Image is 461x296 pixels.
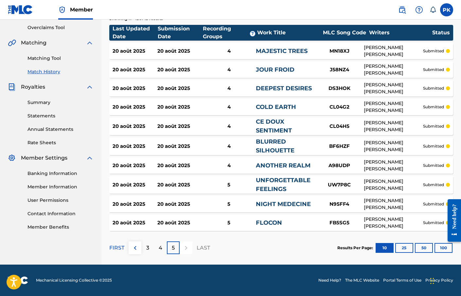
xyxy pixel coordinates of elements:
[27,55,94,62] a: Matching Tool
[423,67,444,73] p: submitted
[423,143,444,149] p: submitted
[423,104,444,110] p: submitted
[423,85,444,91] p: submitted
[423,182,444,188] p: submitted
[315,181,364,189] div: UW7P8C
[158,25,203,41] div: Submission Date
[113,219,157,227] div: 20 août 2025
[8,276,28,284] img: logo
[157,85,202,92] div: 20 août 2025
[21,83,45,91] span: Royalties
[364,197,423,211] div: [PERSON_NAME] [PERSON_NAME]
[86,39,94,47] img: expand
[27,24,94,31] a: Overclaims Tool
[315,143,364,150] div: BF6HZF
[315,47,364,55] div: MN18XJ
[383,277,421,283] a: Portal Terms of Use
[86,83,94,91] img: expand
[113,47,157,55] div: 20 août 2025
[159,244,162,252] p: 4
[202,47,256,55] div: 4
[257,29,320,37] div: Work Title
[364,100,423,114] div: [PERSON_NAME] [PERSON_NAME]
[8,39,16,47] img: Matching
[113,162,157,169] div: 20 août 2025
[256,177,310,193] a: UNFORGETTABLE FEELINGS
[256,219,282,226] a: FLOCON
[345,277,379,283] a: The MLC Website
[21,154,67,162] span: Member Settings
[27,210,94,217] a: Contact Information
[202,123,256,130] div: 4
[131,244,139,252] img: left
[157,143,202,150] div: 20 août 2025
[202,85,256,92] div: 4
[256,138,294,154] a: BLURRED SILHOUETTE
[157,219,202,227] div: 20 août 2025
[157,47,202,55] div: 20 août 2025
[27,224,94,231] a: Member Benefits
[58,6,66,14] img: Top Rightsholder
[398,6,406,14] img: search
[202,200,256,208] div: 5
[8,5,33,14] img: MLC Logo
[157,123,202,130] div: 20 août 2025
[27,139,94,146] a: Rate Sheets
[113,200,157,208] div: 20 août 2025
[318,277,341,283] a: Need Help?
[364,119,423,133] div: [PERSON_NAME] [PERSON_NAME]
[413,3,426,16] div: Help
[157,162,202,169] div: 20 août 2025
[157,200,202,208] div: 20 août 2025
[27,126,94,133] a: Annual Statements
[315,123,364,130] div: CL04H5
[432,29,450,37] div: Status
[21,39,46,47] span: Matching
[440,3,453,16] div: User Menu
[315,162,364,169] div: A98UDP
[203,25,257,41] div: Recording Groups
[364,139,423,153] div: [PERSON_NAME] [PERSON_NAME]
[364,81,423,95] div: [PERSON_NAME] [PERSON_NAME]
[27,183,94,190] a: Member Information
[395,243,413,253] button: 25
[364,44,423,58] div: [PERSON_NAME] [PERSON_NAME]
[364,63,423,77] div: [PERSON_NAME] [PERSON_NAME]
[113,181,157,189] div: 20 août 2025
[315,103,364,111] div: CL04G2
[250,31,255,36] span: ?
[423,48,444,54] p: submitted
[27,99,94,106] a: Summary
[36,277,112,283] span: Mechanical Licensing Collective © 2025
[113,123,157,130] div: 20 août 2025
[430,7,436,13] div: Notifications
[415,243,433,253] button: 50
[202,103,256,111] div: 4
[202,162,256,169] div: 4
[425,277,453,283] a: Privacy Policy
[86,154,94,162] img: expand
[315,66,364,74] div: J58NZ4
[202,66,256,74] div: 4
[146,244,149,252] p: 3
[27,68,94,75] a: Match History
[172,244,175,252] p: 5
[423,220,444,226] p: submitted
[337,245,375,251] p: Results Per Page:
[202,219,256,227] div: 5
[197,244,210,252] p: LAST
[256,47,308,55] a: MAJESTIC TREES
[423,123,444,129] p: submitted
[157,66,202,74] div: 20 août 2025
[396,3,409,16] a: Public Search
[315,219,364,227] div: FB5SG5
[157,103,202,111] div: 20 août 2025
[364,159,423,172] div: [PERSON_NAME] [PERSON_NAME]
[27,197,94,204] a: User Permissions
[256,118,292,134] a: CE DOUX SENTIMENT
[320,29,369,37] div: MLC Song Code
[428,265,461,296] div: Widget de chat
[256,85,312,92] a: DEEPEST DESIRES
